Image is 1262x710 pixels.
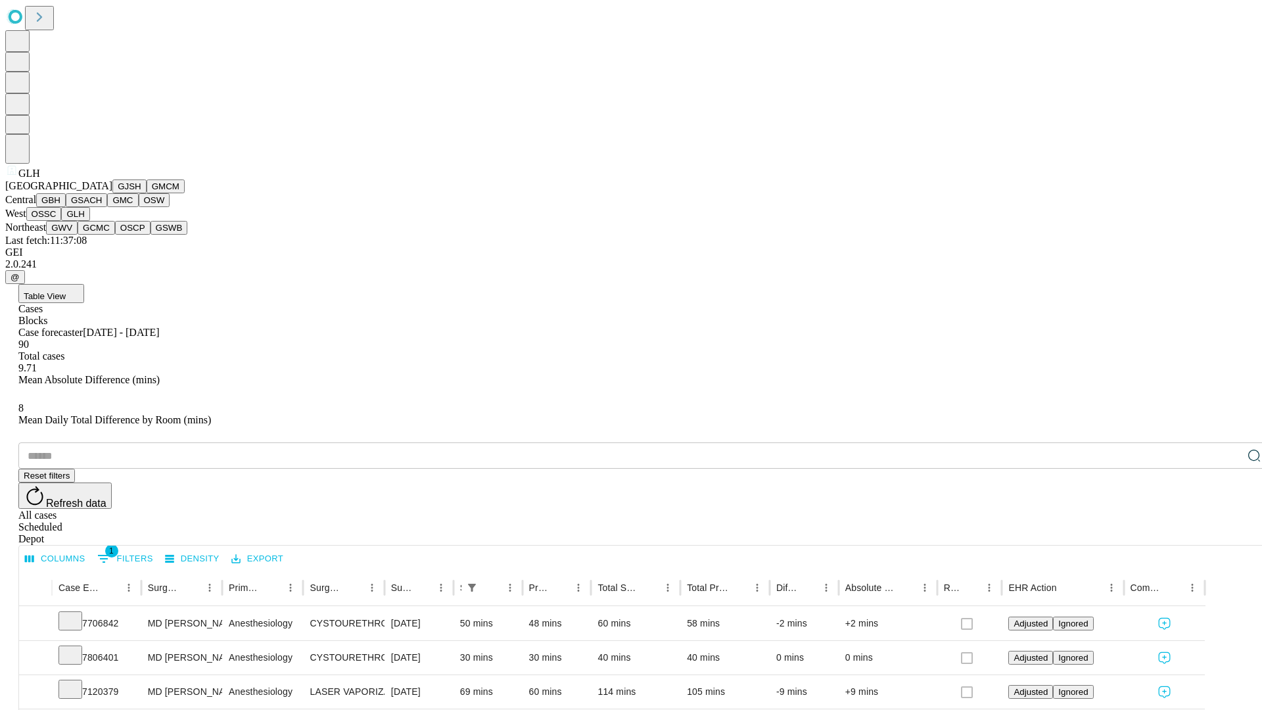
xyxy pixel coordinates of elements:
[148,641,216,674] div: MD [PERSON_NAME] Md
[5,235,87,246] span: Last fetch: 11:37:08
[18,350,64,362] span: Total cases
[58,641,135,674] div: 7806401
[310,582,342,593] div: Surgery Name
[529,641,585,674] div: 30 mins
[569,579,588,597] button: Menu
[148,675,216,709] div: MD [PERSON_NAME] Md
[147,179,185,193] button: GMCM
[46,221,78,235] button: GWV
[24,291,66,301] span: Table View
[845,582,896,593] div: Absolute Difference
[1058,619,1088,628] span: Ignored
[845,607,931,640] div: +2 mins
[687,675,763,709] div: 105 mins
[139,193,170,207] button: OSW
[817,579,835,597] button: Menu
[61,207,89,221] button: GLH
[18,469,75,483] button: Reset filters
[200,579,219,597] button: Menu
[529,607,585,640] div: 48 mins
[5,208,26,219] span: West
[1008,651,1053,665] button: Adjusted
[18,374,160,385] span: Mean Absolute Difference (mins)
[1058,653,1088,663] span: Ignored
[78,221,115,235] button: GCMC
[5,258,1257,270] div: 2.0.241
[182,579,200,597] button: Sort
[463,579,481,597] button: Show filters
[229,675,296,709] div: Anesthesiology
[845,641,931,674] div: 0 mins
[18,362,37,373] span: 9.71
[281,579,300,597] button: Menu
[18,339,29,350] span: 90
[310,641,377,674] div: CYSTOURETHROSCOPY, INJ FOR CHEMODENERVATION
[363,579,381,597] button: Menu
[460,582,461,593] div: Scheduled In Room Duration
[776,582,797,593] div: Difference
[58,675,135,709] div: 7120379
[687,582,728,593] div: Total Predicted Duration
[1008,582,1056,593] div: EHR Action
[897,579,916,597] button: Sort
[1053,617,1093,630] button: Ignored
[115,221,151,235] button: OSCP
[105,544,118,557] span: 1
[529,675,585,709] div: 60 mins
[1058,687,1088,697] span: Ignored
[5,194,36,205] span: Central
[1014,653,1048,663] span: Adjusted
[66,193,107,207] button: GSACH
[148,607,216,640] div: MD [PERSON_NAME] Md
[1014,687,1048,697] span: Adjusted
[229,607,296,640] div: Anesthesiology
[391,607,447,640] div: [DATE]
[310,675,377,709] div: LASER VAPORIZATION [MEDICAL_DATA]
[1008,685,1053,699] button: Adjusted
[1014,619,1048,628] span: Adjusted
[58,607,135,640] div: 7706842
[659,579,677,597] button: Menu
[776,675,832,709] div: -9 mins
[148,582,181,593] div: Surgeon Name
[687,641,763,674] div: 40 mins
[151,221,188,235] button: GSWB
[916,579,934,597] button: Menu
[460,641,516,674] div: 30 mins
[597,641,674,674] div: 40 mins
[1131,582,1163,593] div: Comments
[310,607,377,640] div: CYSTOURETHROSCOPY WITH FULGURATION MINOR BLADDER TUMOR
[229,641,296,674] div: Anesthesiology
[413,579,432,597] button: Sort
[22,549,89,569] button: Select columns
[263,579,281,597] button: Sort
[112,179,147,193] button: GJSH
[18,483,112,509] button: Refresh data
[799,579,817,597] button: Sort
[18,327,83,338] span: Case forecaster
[1053,685,1093,699] button: Ignored
[501,579,519,597] button: Menu
[1058,579,1077,597] button: Sort
[26,681,45,704] button: Expand
[101,579,120,597] button: Sort
[529,582,550,593] div: Predicted In Room Duration
[962,579,980,597] button: Sort
[980,579,998,597] button: Menu
[46,498,106,509] span: Refresh data
[730,579,748,597] button: Sort
[1102,579,1121,597] button: Menu
[597,675,674,709] div: 114 mins
[391,641,447,674] div: [DATE]
[391,675,447,709] div: [DATE]
[5,222,46,233] span: Northeast
[1008,617,1053,630] button: Adjusted
[107,193,138,207] button: GMC
[228,549,287,569] button: Export
[640,579,659,597] button: Sort
[94,548,156,569] button: Show filters
[551,579,569,597] button: Sort
[18,414,211,425] span: Mean Daily Total Difference by Room (mins)
[83,327,159,338] span: [DATE] - [DATE]
[944,582,961,593] div: Resolved in EHR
